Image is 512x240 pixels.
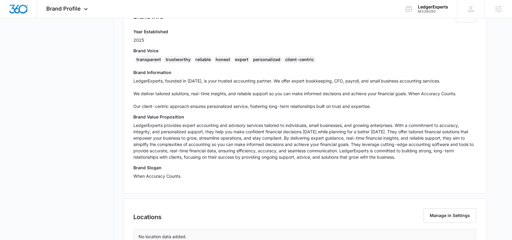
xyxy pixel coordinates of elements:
[133,164,476,171] h3: Brand Slogan
[46,5,81,12] span: Brand Profile
[139,233,187,240] p: No location data added.
[133,173,476,179] p: When Accuracy Counts.
[133,47,476,54] h3: Brand Voice
[135,56,163,63] div: transparent
[283,56,316,63] div: client-centric
[133,78,476,109] p: LedgerExperts, founded in [DATE], is your trusted accounting partner. We offer expert bookkeeping...
[251,56,282,63] div: personalized
[194,56,213,63] div: reliable
[133,122,476,160] p: LedgerExperts provides expert accounting and advisory services tailored to individuals, small bus...
[214,56,232,63] div: honest
[133,37,168,43] p: 2025
[133,212,161,222] h2: Locations
[418,5,448,9] div: account name
[133,69,476,76] h3: Brand Information
[423,208,476,223] button: Manage in Settings
[233,56,250,63] div: expert
[133,28,168,35] h3: Year Established
[164,56,192,63] div: trustworthy
[133,114,476,120] h3: Brand Value Proposition
[418,9,448,14] div: account id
